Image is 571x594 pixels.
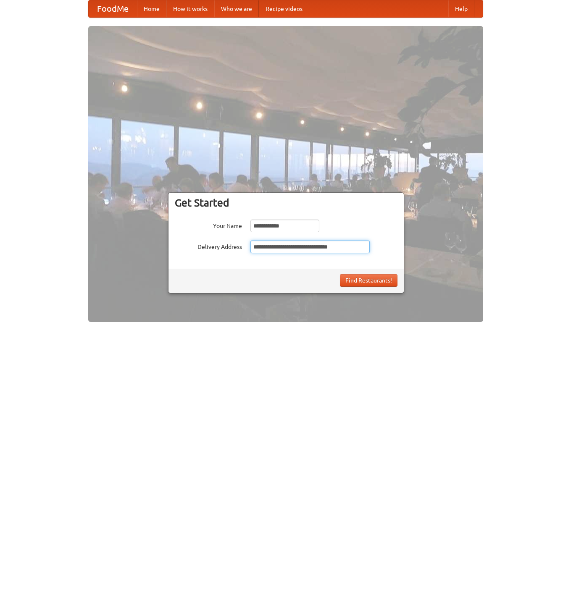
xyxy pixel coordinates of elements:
a: FoodMe [89,0,137,17]
h3: Get Started [175,196,397,209]
label: Delivery Address [175,241,242,251]
a: How it works [166,0,214,17]
a: Home [137,0,166,17]
button: Find Restaurants! [340,274,397,287]
label: Your Name [175,220,242,230]
a: Who we are [214,0,259,17]
a: Help [448,0,474,17]
a: Recipe videos [259,0,309,17]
